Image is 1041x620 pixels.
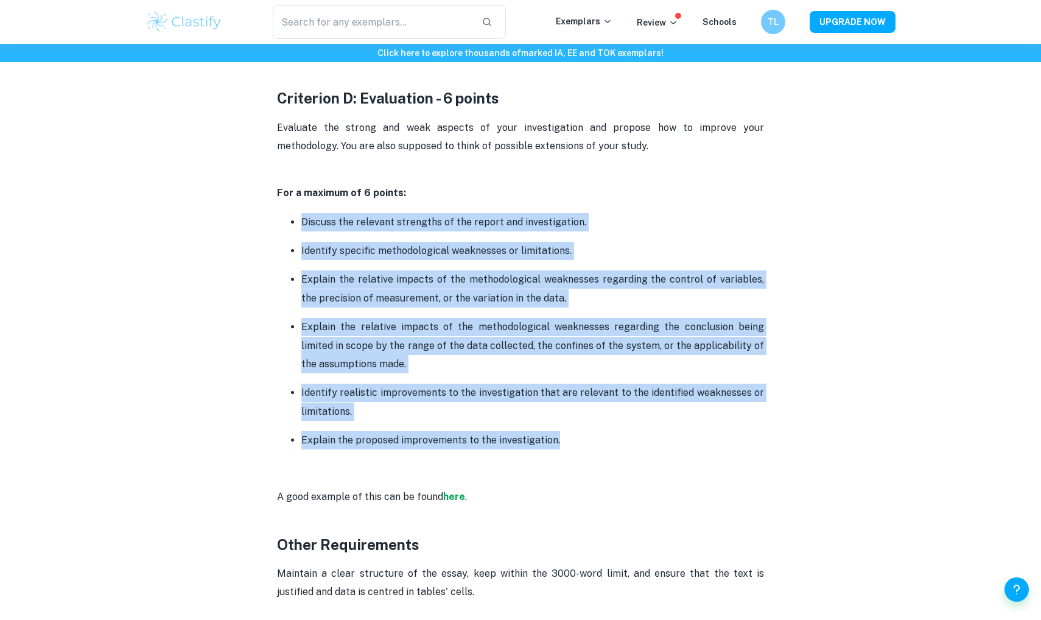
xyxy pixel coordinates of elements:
[556,15,612,28] p: Exemplars
[703,17,737,27] a: Schools
[766,15,780,29] h6: TL
[301,213,764,231] p: Discuss the relevant strengths of the report and investigation.
[637,16,678,29] p: Review
[301,318,764,373] p: Explain the relative impacts of the methodological weaknesses regarding the conclusion being limi...
[301,431,764,449] p: Explain the proposed improvements to the investigation.
[277,187,406,199] strong: For a maximum of 6 points:
[301,384,764,421] p: Identify realistic improvements to the investigation that are relevant to the identified weakness...
[761,10,785,34] button: TL
[273,5,472,39] input: Search for any exemplars...
[2,46,1039,60] h6: Click here to explore thousands of marked IA, EE and TOK exemplars !
[277,491,443,502] span: A good example of this can be found
[277,568,766,597] span: Maintain a clear structure of the essay, keep within the 3000-word limit, and ensure that the tex...
[443,491,465,502] a: here
[301,242,764,260] p: Identify specific methodological weaknesses or limitations.
[1004,577,1029,602] button: Help and Feedback
[465,491,467,502] span: .
[277,122,766,152] span: Evaluate the strong and weak aspects of your investigation and propose how to improve your method...
[277,536,419,553] strong: Other Requirements
[810,11,896,33] button: UPGRADE NOW
[145,10,223,34] img: Clastify logo
[301,270,764,308] p: Explain the relative impacts of the methodological weaknesses regarding the control of variables,...
[277,90,499,107] strong: Criterion D: Evaluation - 6 points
